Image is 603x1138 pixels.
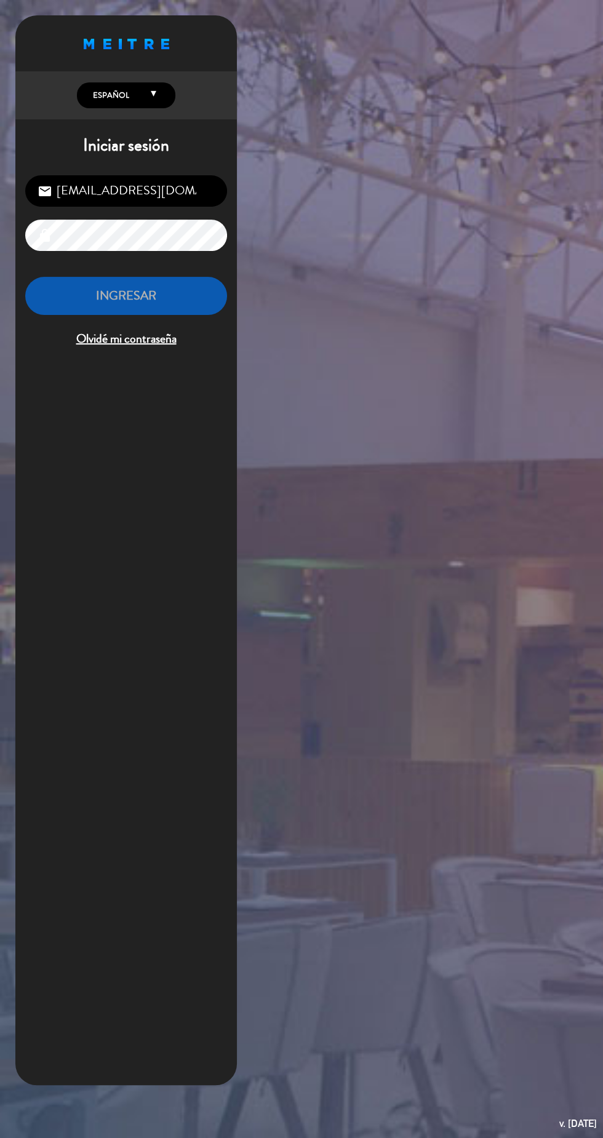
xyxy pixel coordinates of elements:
span: Español [90,89,129,101]
input: Correo Electrónico [25,175,227,207]
span: Olvidé mi contraseña [25,329,227,349]
h1: Iniciar sesión [15,135,237,156]
button: INGRESAR [25,277,227,316]
div: v. [DATE] [559,1115,597,1132]
i: lock [38,228,52,243]
img: MEITRE [84,39,169,49]
i: email [38,184,52,199]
